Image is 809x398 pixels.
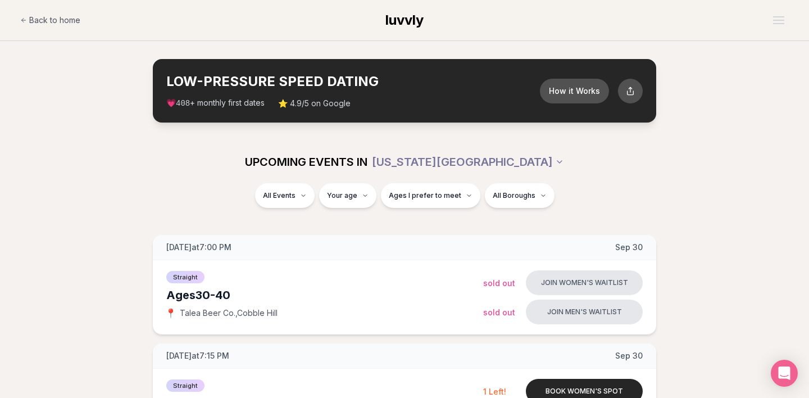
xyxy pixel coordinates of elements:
span: [DATE] at 7:00 PM [166,242,231,253]
span: luvvly [385,12,424,28]
button: Your age [319,183,376,208]
div: Ages 30-40 [166,287,483,303]
span: Sold Out [483,278,515,288]
span: 1 Left! [483,387,506,396]
span: [DATE] at 7:15 PM [166,350,229,361]
button: All Events [255,183,315,208]
span: Your age [327,191,357,200]
span: 📍 [166,309,175,318]
span: Sep 30 [615,242,643,253]
span: 💗 + monthly first dates [166,97,265,109]
button: Open menu [769,12,789,29]
span: Ages I prefer to meet [389,191,461,200]
a: luvvly [385,11,424,29]
button: Join men's waitlist [526,300,643,324]
h2: LOW-PRESSURE SPEED DATING [166,73,540,91]
div: Open Intercom Messenger [771,360,798,387]
span: 408 [176,99,190,108]
span: Back to home [29,15,80,26]
a: Back to home [20,9,80,31]
span: Talea Beer Co. , Cobble Hill [180,307,278,319]
span: Sep 30 [615,350,643,361]
button: How it Works [540,79,609,103]
button: All Boroughs [485,183,555,208]
button: [US_STATE][GEOGRAPHIC_DATA] [372,150,564,174]
span: All Boroughs [493,191,535,200]
span: UPCOMING EVENTS IN [245,154,367,170]
button: Join women's waitlist [526,270,643,295]
span: ⭐ 4.9/5 on Google [278,98,351,109]
button: Ages I prefer to meet [381,183,480,208]
span: Sold Out [483,307,515,317]
span: Straight [166,379,204,392]
span: All Events [263,191,296,200]
span: Straight [166,271,204,283]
